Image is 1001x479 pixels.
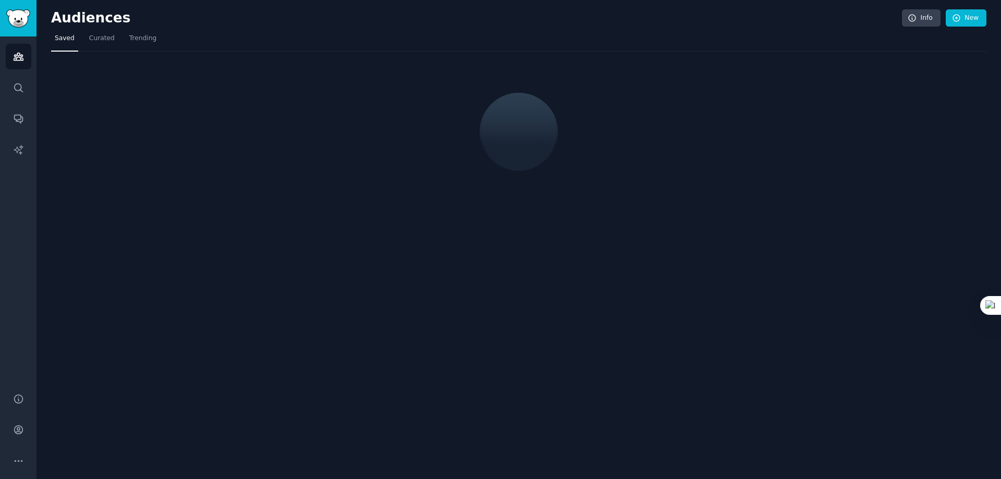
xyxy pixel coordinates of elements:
[51,10,902,27] h2: Audiences
[946,9,986,27] a: New
[129,34,156,43] span: Trending
[6,9,30,28] img: GummySearch logo
[902,9,941,27] a: Info
[55,34,75,43] span: Saved
[126,30,160,52] a: Trending
[89,34,115,43] span: Curated
[51,30,78,52] a: Saved
[86,30,118,52] a: Curated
